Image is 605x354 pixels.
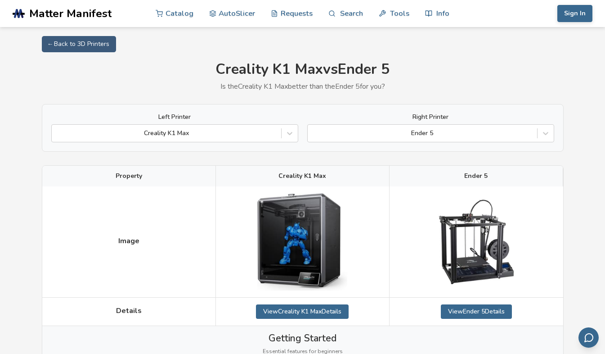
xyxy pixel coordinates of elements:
[557,5,592,22] button: Sign In
[116,307,142,315] span: Details
[578,327,599,348] button: Send feedback via email
[441,304,512,319] a: ViewEnder 5Details
[312,130,314,137] input: Ender 5
[431,197,521,287] img: Ender 5
[42,36,116,52] a: ← Back to 3D Printers
[42,61,564,78] h1: Creality K1 Max vs Ender 5
[51,113,298,121] label: Left Printer
[464,172,488,180] span: Ender 5
[116,172,142,180] span: Property
[307,113,554,121] label: Right Printer
[257,193,347,290] img: Creality K1 Max
[256,304,349,319] a: ViewCreality K1 MaxDetails
[278,172,326,180] span: Creality K1 Max
[29,7,112,20] span: Matter Manifest
[42,82,564,91] p: Is the Creality K1 Max better than the Ender 5 for you?
[118,237,139,245] span: Image
[56,130,58,137] input: Creality K1 Max
[269,333,336,344] span: Getting Started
